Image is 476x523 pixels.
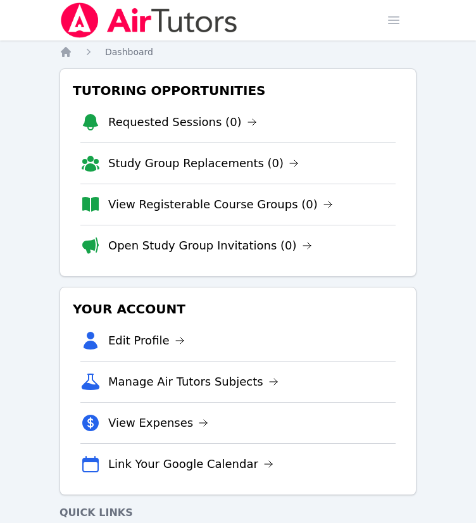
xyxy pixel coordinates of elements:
a: View Expenses [108,414,208,432]
h4: Quick Links [59,505,416,520]
a: View Registerable Course Groups (0) [108,196,333,213]
a: Open Study Group Invitations (0) [108,237,312,255]
span: Dashboard [105,47,153,57]
a: Manage Air Tutors Subjects [108,373,279,391]
a: Requested Sessions (0) [108,113,257,131]
a: Edit Profile [108,332,185,350]
img: Air Tutors [59,3,239,38]
a: Link Your Google Calendar [108,455,273,473]
nav: Breadcrumb [59,46,416,58]
a: Dashboard [105,46,153,58]
a: Study Group Replacements (0) [108,154,299,172]
h3: Your Account [70,298,406,320]
h3: Tutoring Opportunities [70,79,406,102]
